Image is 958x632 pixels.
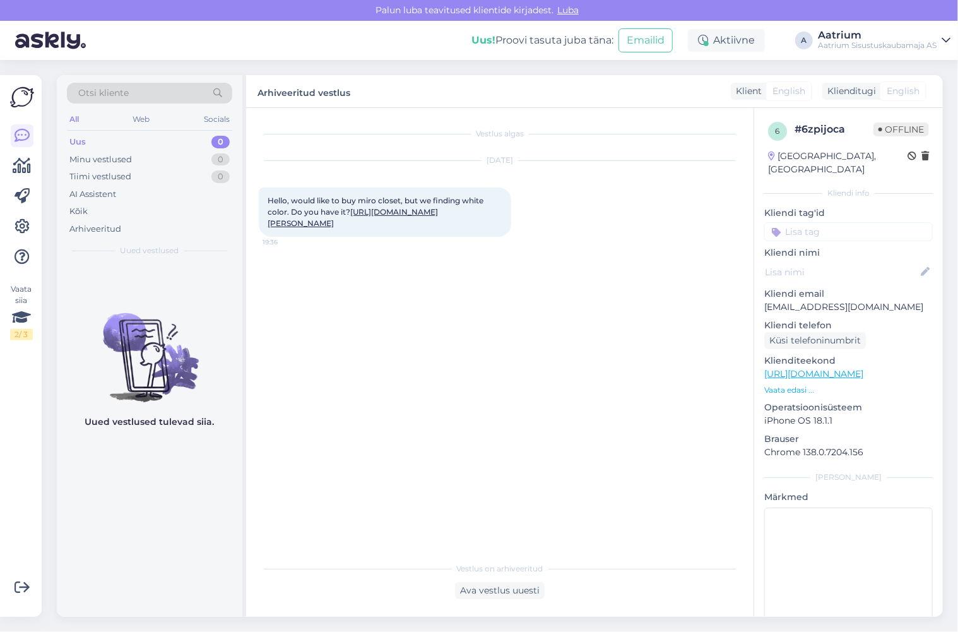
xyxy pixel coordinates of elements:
div: Klienditugi [822,85,876,98]
div: Minu vestlused [69,153,132,166]
p: Kliendi tag'id [764,206,933,220]
p: Kliendi email [764,287,933,301]
div: Ava vestlus uuesti [455,582,545,599]
p: Brauser [764,432,933,446]
span: Hello, would like to buy miro closet, but we finding white color. Do you have it? [268,196,485,228]
div: Klient [731,85,762,98]
p: Operatsioonisüsteem [764,401,933,414]
span: Uued vestlused [121,245,179,256]
div: Küsi telefoninumbrit [764,332,866,349]
div: Web [131,111,153,128]
div: Socials [201,111,232,128]
div: Aatrium Sisustuskaubamaja AS [818,40,937,51]
p: iPhone OS 18.1.1 [764,414,933,427]
span: 19:36 [263,237,310,247]
span: English [887,85,920,98]
div: 2 / 3 [10,329,33,340]
img: No chats [57,290,242,404]
span: Offline [873,122,929,136]
div: Kõik [69,205,88,218]
div: Uus [69,136,86,148]
span: English [772,85,805,98]
input: Lisa tag [764,222,933,241]
p: Kliendi nimi [764,246,933,259]
p: Märkmed [764,491,933,504]
div: 0 [211,170,230,183]
p: [EMAIL_ADDRESS][DOMAIN_NAME] [764,301,933,314]
a: AatriumAatrium Sisustuskaubamaja AS [818,30,950,51]
a: [URL][DOMAIN_NAME][PERSON_NAME] [268,207,438,228]
div: Kliendi info [764,188,933,199]
div: 0 [211,153,230,166]
label: Arhiveeritud vestlus [257,83,350,100]
div: [PERSON_NAME] [764,472,933,483]
div: [DATE] [259,155,741,166]
div: [GEOGRAPHIC_DATA], [GEOGRAPHIC_DATA] [768,150,908,176]
b: Uus! [471,34,495,46]
div: All [67,111,81,128]
div: Aatrium [818,30,937,40]
p: Vaata edasi ... [764,385,933,396]
div: A [795,32,813,49]
span: Luba [553,4,582,16]
div: # 6zpijoca [795,122,873,137]
span: Vestlus on arhiveeritud [457,563,543,575]
div: Vestlus algas [259,128,741,140]
div: Vaata siia [10,283,33,340]
p: Klienditeekond [764,354,933,367]
a: [URL][DOMAIN_NAME] [764,368,863,379]
div: 0 [211,136,230,148]
p: Uued vestlused tulevad siia. [85,415,215,429]
div: Tiimi vestlused [69,170,131,183]
input: Lisa nimi [765,265,918,279]
button: Emailid [618,28,673,52]
p: Kliendi telefon [764,319,933,332]
p: Chrome 138.0.7204.156 [764,446,933,459]
div: Proovi tasuta juba täna: [471,33,613,48]
span: Otsi kliente [78,86,129,100]
div: AI Assistent [69,188,116,201]
div: Aktiivne [688,29,765,52]
div: Arhiveeritud [69,223,121,236]
img: Askly Logo [10,85,34,109]
span: 6 [776,126,780,136]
